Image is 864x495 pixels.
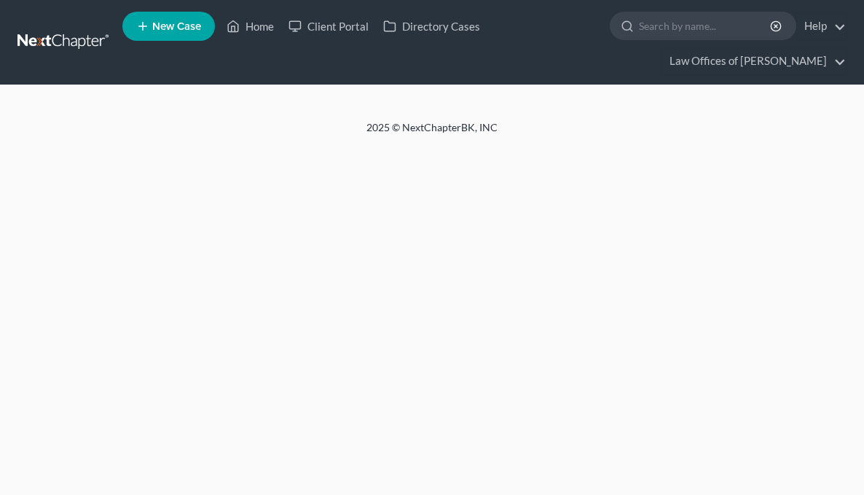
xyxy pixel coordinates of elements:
[152,21,201,32] span: New Case
[82,120,782,147] div: 2025 © NextChapterBK, INC
[281,13,376,39] a: Client Portal
[376,13,487,39] a: Directory Cases
[219,13,281,39] a: Home
[639,12,772,39] input: Search by name...
[662,48,846,74] a: Law Offices of [PERSON_NAME]
[797,13,846,39] a: Help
